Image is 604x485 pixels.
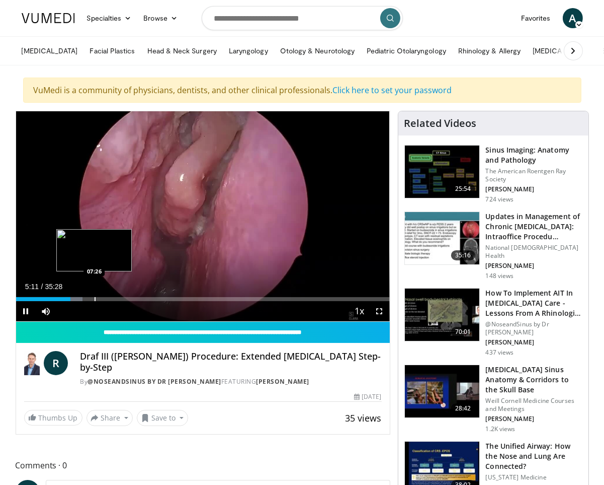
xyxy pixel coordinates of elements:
[486,212,582,242] h3: Updates in Management of Chronic [MEDICAL_DATA]: Intraoffice Procedu…
[486,415,582,423] p: [PERSON_NAME]
[486,167,582,183] p: The American Roentgen Ray Society
[274,41,361,61] a: Otology & Neurotology
[36,301,56,321] button: Mute
[563,8,583,28] a: A
[486,185,582,193] p: [PERSON_NAME]
[16,41,84,61] a: [MEDICAL_DATA]
[137,8,184,28] a: Browse
[16,301,36,321] button: Pause
[22,13,75,23] img: VuMedi Logo
[81,8,138,28] a: Specialties
[80,351,381,373] h4: Draf III ([PERSON_NAME]) Procedure: Extended [MEDICAL_DATA] Step-by-Step
[44,351,68,375] a: R
[404,365,582,433] a: 28:42 [MEDICAL_DATA] Sinus Anatomy & Corridors to the Skull Base Weill Cornell Medicine Courses a...
[486,397,582,413] p: Weill Cornell Medicine Courses and Meetings
[404,212,582,280] a: 35:16 Updates in Management of Chronic [MEDICAL_DATA]: Intraoffice Procedu… National [DEMOGRAPHIC...
[346,412,382,424] span: 35 views
[223,41,274,61] a: Laryngology
[486,262,582,270] p: [PERSON_NAME]
[16,111,390,322] video-js: Video Player
[405,289,479,341] img: 3d43f09a-5d0c-4774-880e-3909ea54edb9.150x105_q85_crop-smart_upscale.jpg
[486,195,514,203] p: 724 views
[404,288,582,357] a: 70:01 How To Implement AIT In [MEDICAL_DATA] Care - Lessons From A Rhinologist A… @NoseandSinus b...
[486,441,582,471] h3: The Unified Airway: How the Nose and Lung Are Connected?
[141,41,223,61] a: Head & Neck Surgery
[370,301,390,321] button: Fullscreen
[486,338,582,347] p: [PERSON_NAME]
[24,351,40,375] img: @NoseandSinus by Dr Richard Harvey
[361,41,452,61] a: Pediatric Otolaryngology
[451,250,475,260] span: 35:16
[486,145,582,165] h3: Sinus Imaging: Anatomy and Pathology
[486,320,582,336] p: @NoseandSinus by Dr [PERSON_NAME]
[202,6,403,30] input: Search topics, interventions
[515,8,557,28] a: Favorites
[83,41,141,61] a: Facial Plastics
[405,365,479,418] img: 276d523b-ec6d-4eb7-b147-bbf3804ee4a7.150x105_q85_crop-smart_upscale.jpg
[256,377,309,386] a: [PERSON_NAME]
[333,85,452,96] a: Click here to set your password
[452,41,527,61] a: Rhinology & Allergy
[16,459,390,472] span: Comments 0
[137,410,188,426] button: Save to
[486,473,582,481] p: [US_STATE] Medicine
[405,146,479,198] img: 5d00bf9a-6682-42b9-8190-7af1e88f226b.150x105_q85_crop-smart_upscale.jpg
[404,145,582,203] a: 25:54 Sinus Imaging: Anatomy and Pathology The American Roentgen Ray Society [PERSON_NAME] 724 views
[404,117,477,129] h4: Related Videos
[486,425,515,433] p: 1.2K views
[486,244,582,260] p: National [DEMOGRAPHIC_DATA] Health
[451,403,475,413] span: 28:42
[87,410,133,426] button: Share
[486,272,514,280] p: 148 views
[45,283,62,291] span: 35:28
[56,229,132,271] img: image.jpeg
[88,377,221,386] a: @NoseandSinus by Dr [PERSON_NAME]
[350,301,370,321] button: Playback Rate
[80,377,381,386] div: By FEATURING
[23,78,581,103] div: VuMedi is a community of physicians, dentists, and other clinical professionals.
[25,283,39,291] span: 5:11
[527,41,595,61] a: [MEDICAL_DATA]
[486,349,514,357] p: 437 views
[16,297,390,301] div: Progress Bar
[486,288,582,318] h3: How To Implement AIT In [MEDICAL_DATA] Care - Lessons From A Rhinologist A…
[41,283,43,291] span: /
[405,212,479,264] img: 4d46ad28-bf85-4ffa-992f-e5d3336e5220.150x105_q85_crop-smart_upscale.jpg
[486,365,582,395] h3: [MEDICAL_DATA] Sinus Anatomy & Corridors to the Skull Base
[354,392,381,401] div: [DATE]
[24,410,82,426] a: Thumbs Up
[451,327,475,337] span: 70:01
[451,184,475,194] span: 25:54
